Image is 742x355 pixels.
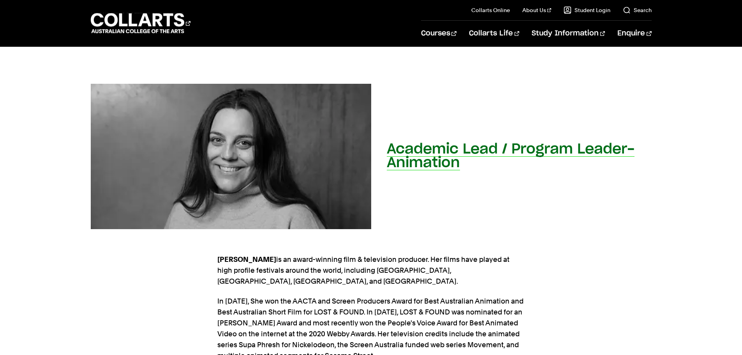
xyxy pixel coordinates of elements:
[564,6,610,14] a: Student Login
[471,6,510,14] a: Collarts Online
[623,6,652,14] a: Search
[421,21,456,46] a: Courses
[469,21,519,46] a: Collarts Life
[387,142,634,170] h2: Academic Lead / Program Leader- Animation
[217,255,276,263] strong: [PERSON_NAME]
[532,21,605,46] a: Study Information
[617,21,651,46] a: Enquire
[217,254,525,287] p: is an award-winning film & television producer. Her films have played at high profile festivals a...
[522,6,551,14] a: About Us
[91,12,190,34] div: Go to homepage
